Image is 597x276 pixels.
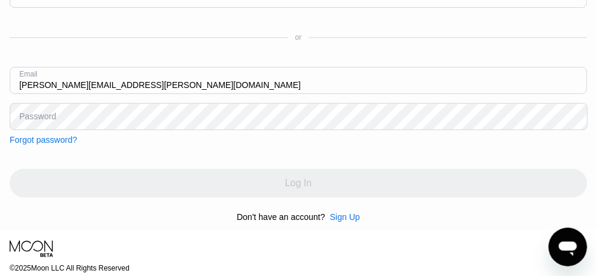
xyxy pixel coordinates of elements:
[19,111,56,121] div: Password
[10,135,77,145] div: Forgot password?
[549,228,587,266] iframe: Button to launch messaging window
[330,212,360,222] div: Sign Up
[10,264,587,272] div: © 2025 Moon LLC All Rights Reserved
[295,33,302,42] div: or
[237,212,325,222] div: Don't have an account?
[19,70,37,78] div: Email
[325,212,360,222] div: Sign Up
